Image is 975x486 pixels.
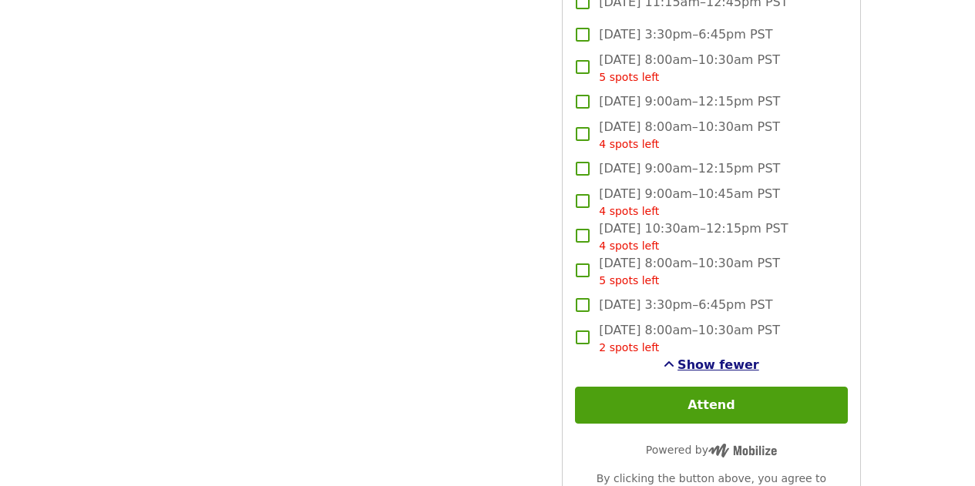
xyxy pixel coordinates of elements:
span: [DATE] 9:00am–12:15pm PST [599,92,780,111]
span: 4 spots left [599,240,659,252]
span: 4 spots left [599,138,659,150]
span: 4 spots left [599,205,659,217]
button: Attend [575,387,847,424]
span: [DATE] 3:30pm–6:45pm PST [599,25,772,44]
button: See more timeslots [664,356,759,374]
span: [DATE] 8:00am–10:30am PST [599,118,780,153]
span: Show fewer [677,357,759,372]
span: [DATE] 8:00am–10:30am PST [599,321,780,356]
span: [DATE] 10:30am–12:15pm PST [599,220,788,254]
span: [DATE] 8:00am–10:30am PST [599,254,780,289]
img: Powered by Mobilize [708,444,777,458]
span: [DATE] 9:00am–10:45am PST [599,185,780,220]
span: [DATE] 3:30pm–6:45pm PST [599,296,772,314]
span: 5 spots left [599,274,659,287]
span: 2 spots left [599,341,659,354]
span: [DATE] 8:00am–10:30am PST [599,51,780,85]
span: Powered by [646,444,777,456]
span: 5 spots left [599,71,659,83]
span: [DATE] 9:00am–12:15pm PST [599,159,780,178]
